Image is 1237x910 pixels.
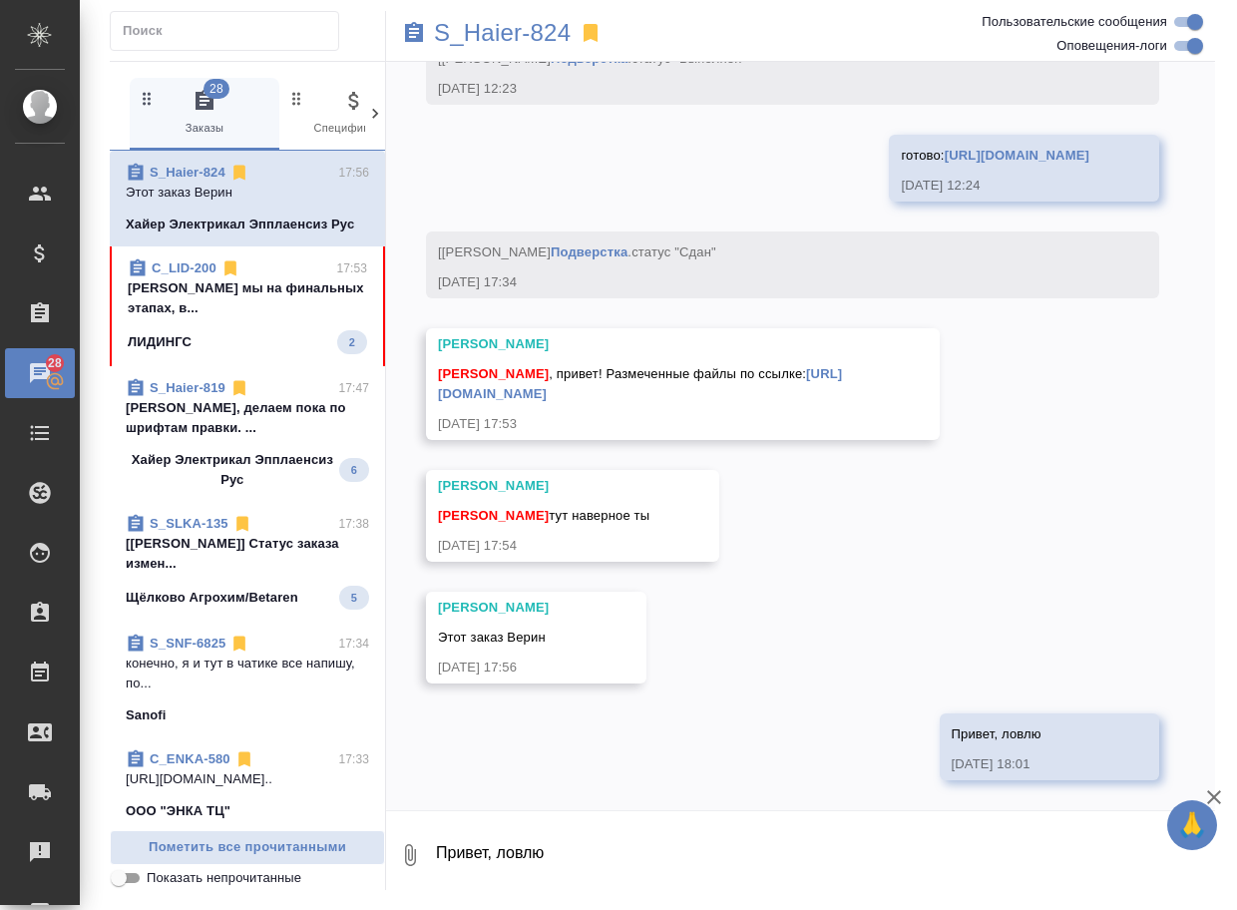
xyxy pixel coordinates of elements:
[438,414,870,434] div: [DATE] 17:53
[232,514,252,534] svg: Отписаться
[438,366,842,401] a: [URL][DOMAIN_NAME]
[952,754,1090,774] div: [DATE] 18:01
[338,634,369,654] p: 17:34
[126,398,369,438] p: [PERSON_NAME], делаем пока по шрифтам правки. ...
[438,658,577,678] div: [DATE] 17:56
[110,151,385,246] div: S_Haier-82417:56Этот заказ ВеринХайер Электрикал Эпплаенсиз Рус
[147,868,301,888] span: Показать непрочитанные
[551,244,627,259] a: Подверстка
[128,278,367,318] p: [PERSON_NAME] мы на финальных этапах, в...
[150,380,225,395] a: S_Haier-819
[336,258,367,278] p: 17:53
[338,514,369,534] p: 17:38
[338,163,369,183] p: 17:56
[126,705,167,725] p: Sanofi
[229,634,249,654] svg: Отписаться
[5,348,75,398] a: 28
[126,654,369,693] p: конечно, я и тут в чатике все напишу, по...
[438,508,549,523] span: [PERSON_NAME]
[150,636,225,651] a: S_SNF-6825
[152,260,216,275] a: C_LID-200
[110,622,385,737] div: S_SNF-682517:34конечно, я и тут в чатике все напишу, по...Sanofi
[150,516,228,531] a: S_SLKA-135
[126,450,339,490] p: Хайер Электрикал Эпплаенсиз Рус
[150,165,225,180] a: S_Haier-824
[438,51,746,66] span: [[PERSON_NAME] .
[123,17,338,45] input: Поиск
[126,588,298,608] p: Щёлково Агрохим/Betaren
[110,830,385,865] button: Пометить все прочитанными
[438,334,870,354] div: [PERSON_NAME]
[438,272,1089,292] div: [DATE] 17:34
[339,460,369,480] span: 6
[438,244,716,259] span: [[PERSON_NAME] .
[229,163,249,183] svg: Отписаться
[438,508,649,523] span: тут наверное ты
[138,89,157,108] svg: Зажми и перетащи, чтобы поменять порядок вкладок
[110,737,385,833] div: C_ENKA-58017:33[URL][DOMAIN_NAME]..ООО "ЭНКА ТЦ"
[438,79,1089,99] div: [DATE] 12:23
[982,12,1167,32] span: Пользовательские сообщения
[438,598,577,618] div: [PERSON_NAME]
[438,630,546,645] span: Этот заказ Верин
[434,23,571,43] a: S_Haier-824
[110,246,385,366] div: C_LID-20017:53[PERSON_NAME] мы на финальных этапах, в...ЛИДИНГС2
[438,366,842,401] span: , привет! Размеченные файлы по ссылке:
[1056,36,1167,56] span: Оповещения-логи
[150,751,230,766] a: C_ENKA-580
[901,148,1089,163] span: готово:
[338,378,369,398] p: 17:47
[339,588,369,608] span: 5
[438,476,649,496] div: [PERSON_NAME]
[234,749,254,769] svg: Отписаться
[631,244,716,259] span: статус "Сдан"
[338,749,369,769] p: 17:33
[110,366,385,502] div: S_Haier-81917:47[PERSON_NAME], делаем пока по шрифтам правки. ...Хайер Электрикал Эпплаенсиз Рус6
[945,148,1089,163] a: [URL][DOMAIN_NAME]
[438,366,549,381] span: [PERSON_NAME]
[952,726,1041,741] span: Привет, ловлю
[110,502,385,622] div: S_SLKA-13517:38[[PERSON_NAME]] Статус заказа измен...Щёлково Агрохим/Betaren5
[631,51,746,66] span: статус "Выполнен"
[204,79,229,99] span: 28
[1175,804,1209,846] span: 🙏
[126,215,354,234] p: Хайер Электрикал Эпплаенсиз Рус
[126,534,369,574] p: [[PERSON_NAME]] Статус заказа измен...
[1167,800,1217,850] button: 🙏
[438,536,649,556] div: [DATE] 17:54
[121,836,374,859] span: Пометить все прочитанными
[128,332,192,352] p: ЛИДИНГС
[126,183,369,203] p: Этот заказ Верин
[138,89,271,138] span: Заказы
[126,801,230,821] p: ООО "ЭНКА ТЦ"
[220,258,240,278] svg: Отписаться
[126,769,369,789] p: [URL][DOMAIN_NAME]..
[901,176,1089,196] div: [DATE] 12:24
[551,51,627,66] a: Подверстка
[36,353,74,373] span: 28
[287,89,421,138] span: Спецификации
[287,89,306,108] svg: Зажми и перетащи, чтобы поменять порядок вкладок
[229,378,249,398] svg: Отписаться
[337,332,367,352] span: 2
